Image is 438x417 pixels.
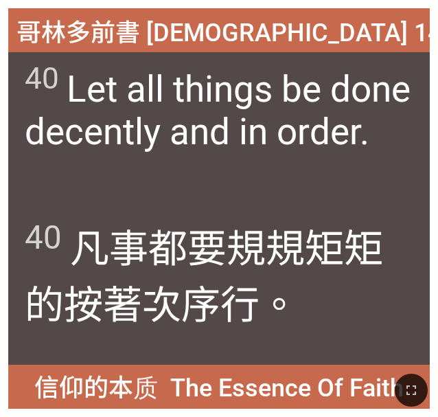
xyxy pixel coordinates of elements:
[260,282,299,328] wg1096: 。
[25,226,383,328] wg3956: 都要規規矩矩
[220,282,299,328] wg5010: 行
[25,60,59,96] sup: 40
[25,217,413,330] span: 凡事
[25,60,413,153] span: Let all things be done decently and in order.
[25,282,299,328] wg2156: 的按著
[25,218,62,257] sup: 40
[142,282,299,328] wg2596: 次序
